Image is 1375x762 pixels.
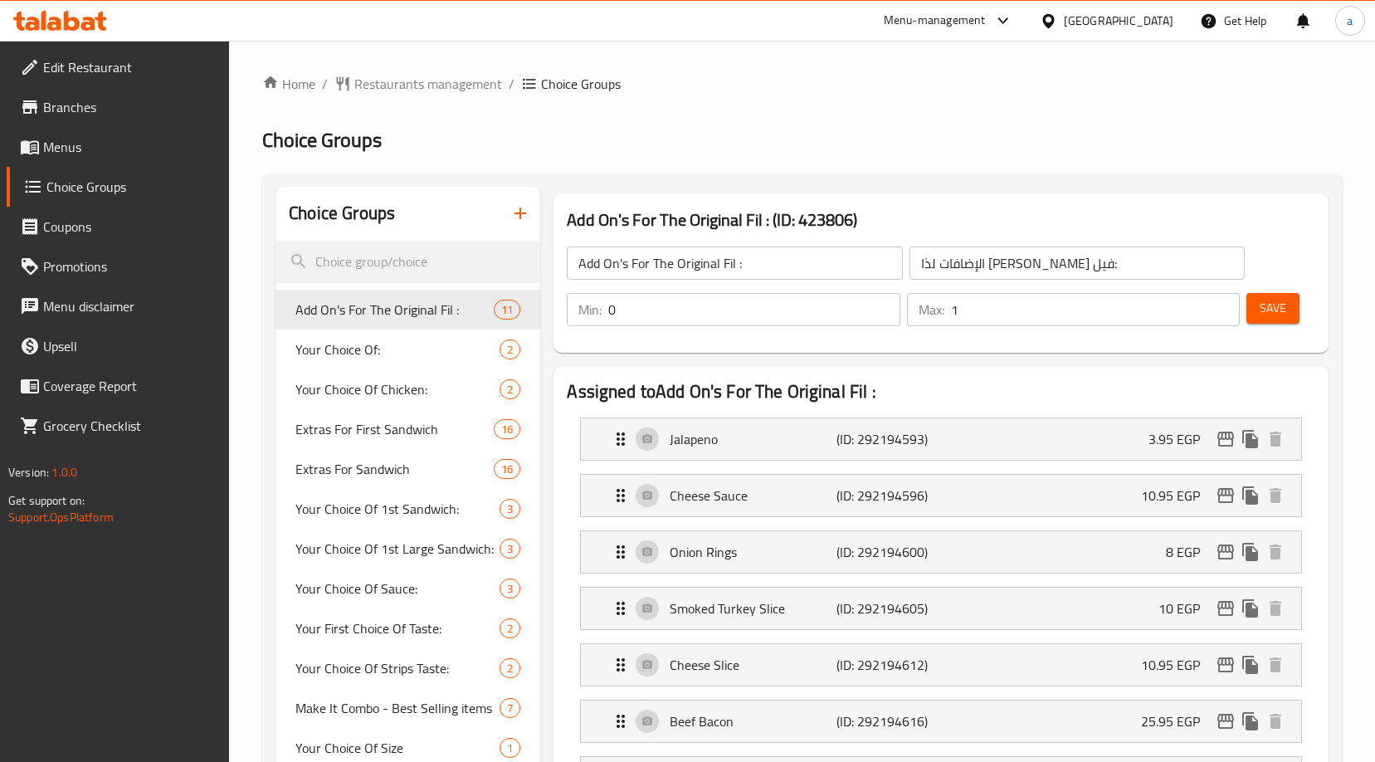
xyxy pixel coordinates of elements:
div: Extras For First Sandwich16 [275,409,540,449]
span: Choice Groups [46,177,217,197]
p: (ID: 292194600) [836,542,948,562]
div: Your Choice Of 1st Large Sandwich:3 [275,529,540,569]
span: 3 [500,581,519,597]
button: edit [1213,483,1238,508]
li: Expand [567,467,1315,524]
li: Expand [567,411,1315,467]
p: (ID: 292194612) [836,655,948,675]
div: Choices [500,379,520,399]
span: Get support on: [8,490,85,511]
span: Make It Combo - Best Selling items [295,698,500,718]
span: Upsell [43,336,217,356]
button: edit [1213,652,1238,677]
span: Extras For First Sandwich [295,419,494,439]
span: Coverage Report [43,376,217,396]
a: Grocery Checklist [7,406,230,446]
button: delete [1263,540,1288,564]
span: Restaurants management [354,74,502,94]
a: Support.OpsPlatform [8,506,114,528]
a: Coverage Report [7,366,230,406]
button: duplicate [1238,483,1263,508]
div: Choices [494,419,520,439]
div: Your Choice Of Sauce:3 [275,569,540,608]
span: Your Choice Of Sauce: [295,579,500,598]
div: Expand [581,701,1301,742]
span: Your Choice Of Chicken: [295,379,500,399]
span: Your Choice Of Size [295,738,500,758]
span: 2 [500,621,519,637]
span: 2 [500,661,519,677]
div: Your Choice Of Chicken:2 [275,369,540,409]
button: delete [1263,596,1288,621]
a: Menus [7,127,230,167]
span: 11 [495,302,519,318]
div: Expand [581,418,1301,460]
h2: Assigned to Add On's For The Original Fil : [567,379,1315,404]
button: Save [1246,293,1299,324]
span: 2 [500,342,519,358]
span: 2 [500,382,519,398]
div: Choices [500,539,520,559]
button: edit [1213,427,1238,452]
div: Extras For Sandwich16 [275,449,540,489]
button: edit [1213,709,1238,734]
li: / [322,74,328,94]
h3: Add On's For The Original Fil : (ID: 423806) [567,207,1315,233]
button: duplicate [1238,540,1263,564]
p: (ID: 292194605) [836,598,948,618]
a: Branches [7,87,230,127]
span: 1 [500,740,519,756]
span: Menu disclaimer [43,296,217,316]
button: duplicate [1238,709,1263,734]
span: 16 [495,422,519,437]
a: Coupons [7,207,230,247]
li: Expand [567,637,1315,693]
span: Your Choice Of 1st Large Sandwich: [295,539,500,559]
button: delete [1263,709,1288,734]
div: Choices [500,738,520,758]
li: / [509,74,514,94]
p: (ID: 292194596) [836,486,948,506]
span: Extras For Sandwich [295,459,494,479]
button: delete [1263,483,1288,508]
span: 7 [500,701,519,716]
div: Your Choice Of Strips Taste:2 [275,648,540,688]
a: Home [262,74,315,94]
span: a [1347,12,1353,30]
span: Choice Groups [262,121,382,159]
div: Your First Choice Of Taste:2 [275,608,540,648]
p: Onion Rings [670,542,836,562]
p: 8 EGP [1166,542,1213,562]
div: Choices [500,658,520,678]
div: Your Choice Of 1st Sandwich:3 [275,489,540,529]
div: Choices [500,618,520,638]
span: Your First Choice Of Taste: [295,618,500,638]
button: duplicate [1238,596,1263,621]
p: Min: [578,300,602,320]
button: edit [1213,596,1238,621]
span: 3 [500,541,519,557]
div: Choices [494,459,520,479]
p: Cheese Slice [670,655,836,675]
a: Promotions [7,247,230,286]
span: Edit Restaurant [43,57,217,77]
span: 16 [495,462,519,477]
p: Max: [919,300,944,320]
li: Expand [567,524,1315,580]
a: Restaurants management [334,74,502,94]
span: Your Choice Of: [295,339,500,359]
a: Edit Restaurant [7,47,230,87]
span: Save [1260,298,1286,319]
span: Choice Groups [541,74,621,94]
p: (ID: 292194593) [836,429,948,449]
a: Menu disclaimer [7,286,230,326]
h2: Choice Groups [289,201,395,226]
div: Choices [500,698,520,718]
div: Expand [581,588,1301,629]
p: 10.95 EGP [1141,486,1213,506]
button: duplicate [1238,652,1263,677]
button: delete [1263,652,1288,677]
input: search [275,241,540,283]
li: Expand [567,693,1315,750]
span: Your Choice Of Strips Taste: [295,658,500,678]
